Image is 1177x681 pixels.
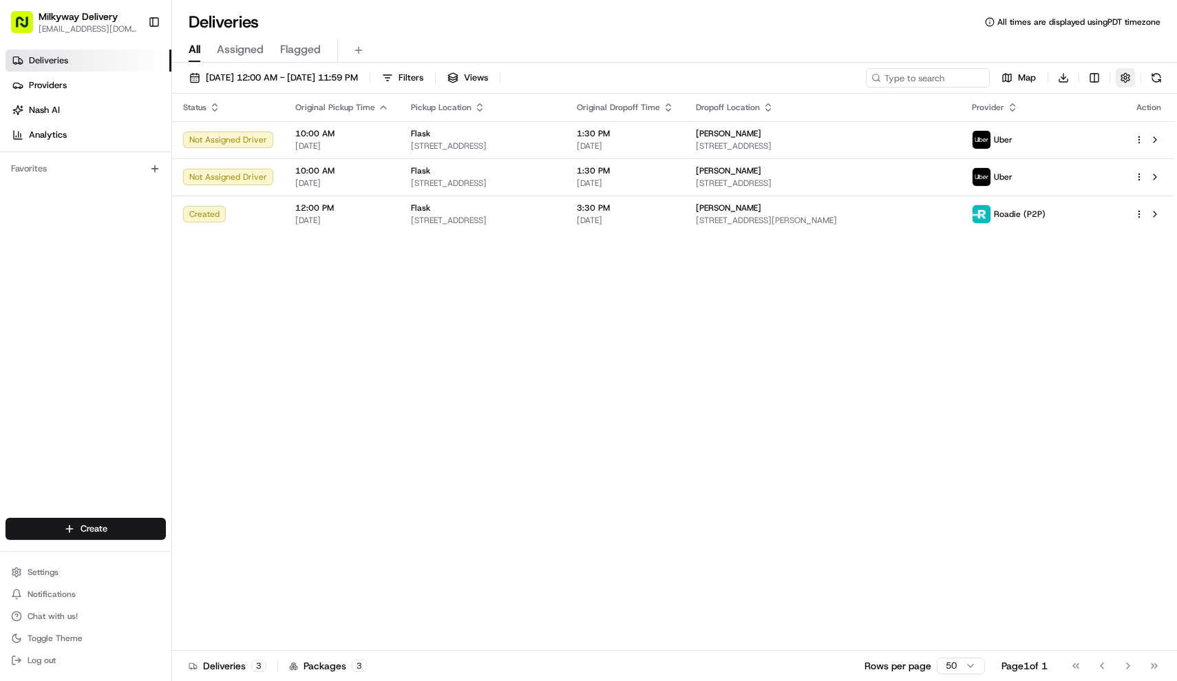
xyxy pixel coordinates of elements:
button: Map [995,68,1042,87]
span: Nash AI [29,104,60,116]
div: Favorites [6,158,166,180]
a: 📗Knowledge Base [8,302,111,327]
p: Rows per page [865,659,931,673]
button: Create [6,518,166,540]
button: Refresh [1147,68,1166,87]
span: [STREET_ADDRESS] [411,140,555,151]
button: Toggle Theme [6,629,166,648]
button: Views [441,68,494,87]
span: Provider [972,102,1004,113]
div: Action [1134,102,1163,113]
span: 10:00 AM [295,128,389,139]
a: Powered byPylon [97,341,167,352]
img: uber-new-logo.jpeg [973,168,990,186]
span: Roadie (P2P) [994,209,1046,220]
p: Welcome 👋 [14,55,251,77]
span: [DATE] [577,178,674,189]
img: Nash [14,14,41,41]
div: Packages [289,659,367,673]
span: Deliveries [29,54,68,67]
span: Notifications [28,589,76,600]
input: Clear [36,89,227,103]
span: Flask [411,128,430,139]
button: Milkyway Delivery [39,10,118,23]
input: Type to search [866,68,990,87]
img: Masood Aslam [14,200,36,222]
span: Knowledge Base [28,308,105,322]
a: 💻API Documentation [111,302,226,327]
button: Log out [6,651,166,670]
span: [PERSON_NAME] [696,128,761,139]
div: We're available if you need us! [62,145,189,156]
button: Settings [6,563,166,582]
span: [PERSON_NAME] [696,202,761,213]
span: Original Dropoff Time [577,102,660,113]
span: [STREET_ADDRESS][PERSON_NAME] [696,215,951,226]
span: [STREET_ADDRESS] [696,140,951,151]
span: Uber [994,134,1012,145]
span: [DATE] [53,251,81,262]
a: Nash AI [6,99,171,121]
span: Uber [994,171,1012,182]
a: Analytics [6,124,171,146]
span: Settings [28,567,59,578]
span: Create [81,523,107,535]
a: Deliveries [6,50,171,72]
span: 1:30 PM [577,128,674,139]
button: [EMAIL_ADDRESS][DOMAIN_NAME] [39,23,137,34]
span: [PERSON_NAME] [43,213,112,224]
span: [DATE] [122,213,150,224]
span: Pickup Location [411,102,471,113]
span: Pylon [137,342,167,352]
span: [DATE] [577,140,674,151]
span: Views [464,72,488,84]
span: • [114,213,119,224]
span: All times are displayed using PDT timezone [997,17,1160,28]
span: Original Pickup Time [295,102,375,113]
span: [STREET_ADDRESS] [696,178,951,189]
span: Dropoff Location [696,102,760,113]
div: 3 [352,660,367,672]
div: 📗 [14,309,25,320]
span: API Documentation [130,308,221,322]
span: Log out [28,655,56,666]
div: Page 1 of 1 [1001,659,1048,673]
img: 1736555255976-a54dd68f-1ca7-489b-9aae-adbdc363a1c4 [14,132,39,156]
span: Map [1018,72,1036,84]
span: Filters [399,72,423,84]
span: Status [183,102,206,113]
span: 1:30 PM [577,165,674,176]
span: [DATE] [295,140,389,151]
div: 3 [251,660,266,672]
span: Toggle Theme [28,633,83,644]
span: Providers [29,79,67,92]
span: 10:00 AM [295,165,389,176]
span: 12:00 PM [295,202,389,213]
div: Start new chat [62,132,226,145]
h1: Deliveries [189,11,259,33]
span: Assigned [217,41,264,58]
span: [STREET_ADDRESS] [411,178,555,189]
span: • [45,251,50,262]
button: Start new chat [234,136,251,152]
span: [PERSON_NAME] [696,165,761,176]
span: All [189,41,200,58]
button: Filters [376,68,430,87]
span: [DATE] 12:00 AM - [DATE] 11:59 PM [206,72,358,84]
span: Flagged [280,41,321,58]
div: 💻 [116,309,127,320]
a: Providers [6,74,171,96]
span: [DATE] [295,178,389,189]
span: [DATE] [295,215,389,226]
button: [DATE] 12:00 AM - [DATE] 11:59 PM [183,68,364,87]
span: Flask [411,202,430,213]
button: See all [213,176,251,193]
span: Chat with us! [28,611,78,622]
span: Analytics [29,129,67,141]
img: roadie-logo-v2.jpg [973,205,990,223]
span: Flask [411,165,430,176]
div: Past conversations [14,179,92,190]
span: 3:30 PM [577,202,674,213]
